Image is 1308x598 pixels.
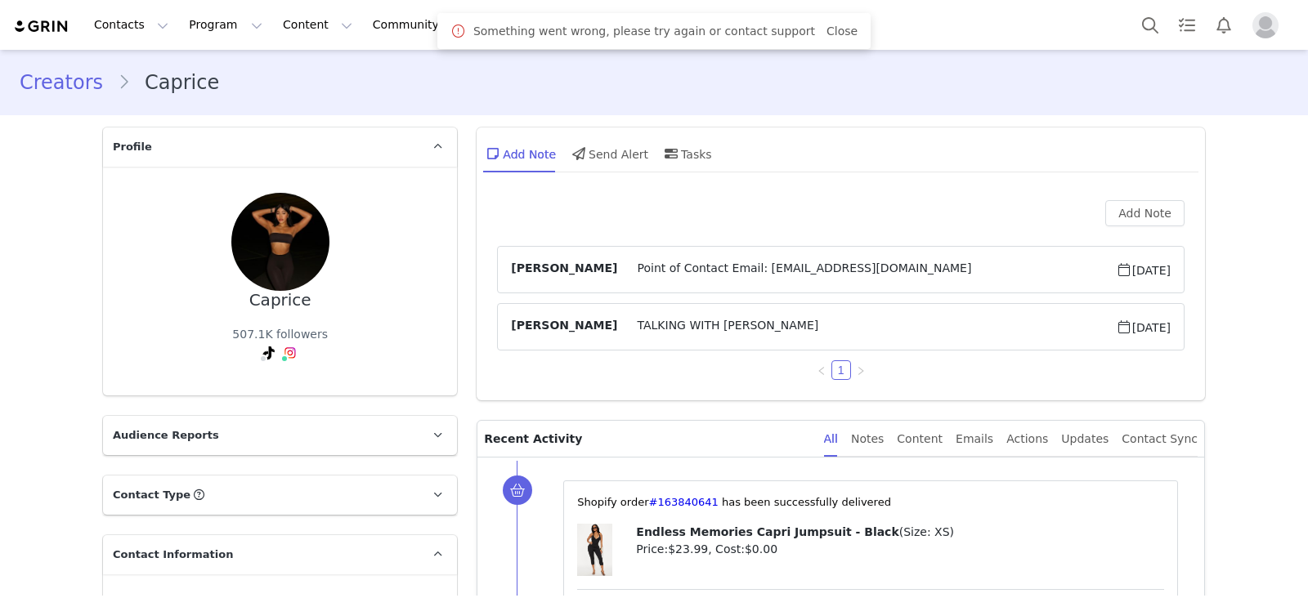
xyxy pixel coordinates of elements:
button: Notifications [1206,7,1242,43]
span: Point of Contact Email: [EMAIL_ADDRESS][DOMAIN_NAME] [617,260,1115,279]
img: b9588fce-4449-4b14-b1d7-27f3ac903c87.jpg [231,193,329,291]
span: [PERSON_NAME] [511,317,617,337]
p: ( ) [636,524,1164,541]
a: Tasks [1169,7,1205,43]
span: Profile [113,139,152,155]
button: Program [179,7,272,43]
p: Price: , Cost: [636,541,1164,558]
div: Content [897,421,943,457]
img: instagram.svg [284,346,297,359]
a: 1 [832,361,850,379]
div: Actions [1006,421,1048,457]
span: $0.00 [745,542,777,556]
div: All [824,421,838,457]
span: [DATE] [1116,317,1171,337]
div: 507.1K followers [232,326,328,343]
a: #163840641 [648,496,718,508]
p: Recent Activity [484,421,810,457]
div: Add Note [483,134,556,173]
button: Profile [1243,12,1295,38]
a: Community [363,7,456,43]
span: $23.99 [668,542,708,556]
span: [PERSON_NAME] [511,260,617,279]
img: grin logo [13,19,70,34]
a: Close [826,25,858,38]
div: Tasks [661,134,712,173]
i: icon: right [856,366,866,376]
li: 1 [831,360,851,380]
img: placeholder-profile.jpg [1252,12,1279,38]
span: Endless Memories Capri Jumpsuit - Black [636,525,898,538]
button: Contacts [84,7,178,43]
span: Something went wrong, please try again or contact support [473,23,815,40]
span: Contact Type [113,487,190,503]
button: Content [273,7,362,43]
div: Emails [956,421,993,457]
li: Previous Page [812,360,831,380]
span: Contact Information [113,547,233,563]
div: Notes [851,421,884,457]
span: Audience Reports [113,427,219,444]
div: Send Alert [569,134,648,173]
div: Caprice [249,291,311,310]
button: Search [1132,7,1168,43]
span: Size: XS [903,525,949,538]
span: ⁨Shopify⁩ order⁨ ⁩ has been successfully delivered [577,496,891,508]
span: TALKING WITH [PERSON_NAME] [617,317,1115,337]
div: Contact Sync [1122,421,1198,457]
button: Add Note [1105,200,1185,226]
li: Next Page [851,360,871,380]
span: [DATE] [1116,260,1171,279]
a: Creators [20,68,118,97]
i: icon: left [817,366,826,376]
div: Updates [1061,421,1109,457]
